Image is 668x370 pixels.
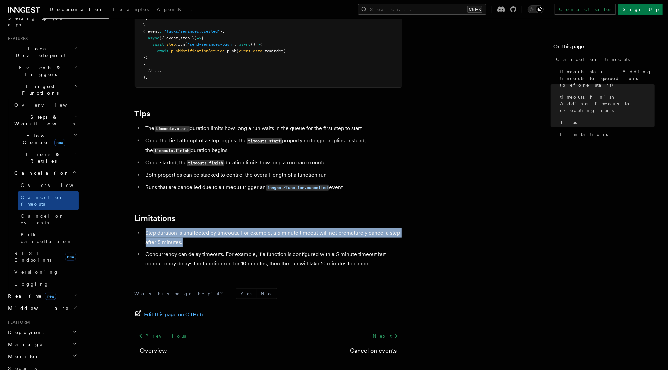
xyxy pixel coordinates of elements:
[557,66,655,91] a: timeouts.start - Adding timeouts to queued runs (before start)
[560,131,608,138] span: Limitations
[12,99,79,111] a: Overview
[109,2,153,18] a: Examples
[143,55,148,60] span: })
[18,210,79,229] a: Cancel on events
[113,7,149,12] span: Examples
[12,170,70,176] span: Cancellation
[143,29,160,34] span: { event
[144,310,203,319] span: Edit this page on GitHub
[5,293,56,299] span: Realtime
[5,302,79,314] button: Middleware
[171,49,225,53] span: pushNotificationService
[5,61,79,80] button: Events & Triggers
[197,36,202,40] span: =>
[12,167,79,179] button: Cancellation
[5,12,79,31] a: Setting up your app
[144,170,402,180] li: Both properties can be stacked to control the overall length of a function run
[178,36,181,40] span: ,
[12,179,79,247] div: Cancellation
[237,49,239,53] span: (
[135,330,190,342] a: Previous
[251,42,256,47] span: ()
[21,213,65,225] span: Cancel on events
[223,29,225,34] span: ,
[350,346,397,355] a: Cancel on events
[155,126,190,132] code: timeouts.start
[560,68,655,88] span: timeouts.start - Adding timeouts to queued runs (before start)
[12,266,79,278] a: Versioning
[266,185,329,191] code: inngest/function.cancelled
[12,111,79,130] button: Steps & Workflows
[135,290,228,297] p: Was this page helpful?
[467,6,482,13] kbd: Ctrl+K
[164,29,220,34] span: "tasks/reminder.created"
[257,289,277,299] button: No
[144,124,402,133] li: The duration limits how long a run waits in the queue for the first step to start
[5,80,79,99] button: Inngest Functions
[144,158,402,168] li: Once started, the duration limits how long a run can execute
[5,338,79,350] button: Manage
[144,228,402,247] li: Step duration is unaffected by timeouts. For example, a 5 minute timeout will not prematurely can...
[148,36,160,40] span: async
[618,4,663,15] a: Sign Up
[553,43,655,53] h4: On this page
[160,29,162,34] span: :
[234,42,237,47] span: ,
[144,136,402,155] li: Once the first attempt of a step begins, the property no longer applies. Instead, the duration be...
[5,353,39,360] span: Monitor
[202,36,204,40] span: {
[5,99,79,290] div: Inngest Functions
[185,42,188,47] span: (
[45,2,109,19] a: Documentation
[167,42,176,47] span: step
[5,341,43,348] span: Manage
[18,179,79,191] a: Overview
[54,139,65,146] span: new
[153,148,191,154] code: timeouts.finish
[135,310,203,319] a: Edit this page on GitHub
[253,49,263,53] span: data
[220,29,223,34] span: }
[21,232,72,244] span: Bulk cancellation
[21,182,90,188] span: Overview
[528,5,544,13] button: Toggle dark mode
[12,130,79,148] button: Flow Controlnew
[239,49,251,53] span: event
[5,83,72,96] span: Inngest Functions
[12,247,79,266] a: REST Endpointsnew
[557,128,655,140] a: Limitations
[153,2,196,18] a: AgentKit
[557,91,655,116] a: timeouts.finish - Adding timeouts to executing runs
[160,36,178,40] span: ({ event
[557,116,655,128] a: Tips
[144,250,402,268] li: Concurrency can delay timeouts. For example, if a function is configured with a 5 minute timeout ...
[45,293,56,300] span: new
[18,229,79,247] a: Bulk cancellation
[5,36,28,41] span: Features
[188,42,234,47] span: 'send-reminder-push'
[143,75,148,80] span: );
[140,346,167,355] a: Overview
[5,350,79,362] button: Monitor
[5,64,73,78] span: Events & Triggers
[135,214,176,223] a: Limitations
[187,160,224,166] code: timeouts.finish
[555,4,616,15] a: Contact sales
[181,36,197,40] span: step })
[5,329,44,336] span: Deployment
[14,251,51,263] span: REST Endpoints
[553,53,655,66] a: Cancel on timeouts
[12,278,79,290] a: Logging
[12,148,79,167] button: Errors & Retries
[14,281,49,287] span: Logging
[50,7,105,12] span: Documentation
[256,42,260,47] span: =>
[251,49,253,53] span: .
[560,94,655,114] span: timeouts.finish - Adding timeouts to executing runs
[5,290,79,302] button: Realtimenew
[176,42,185,47] span: .run
[266,184,329,190] a: inngest/function.cancelled
[14,102,83,108] span: Overview
[5,320,30,325] span: Platform
[236,289,257,299] button: Yes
